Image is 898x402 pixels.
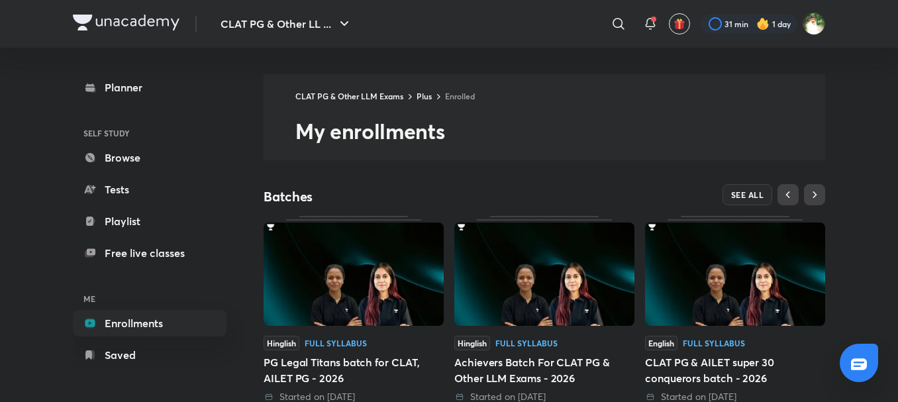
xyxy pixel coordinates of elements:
[454,354,634,386] div: Achievers Batch For CLAT PG & Other LLM Exams - 2026
[73,15,179,34] a: Company Logo
[495,339,558,347] div: Full Syllabus
[645,223,825,326] img: Thumbnail
[264,354,444,386] div: PG Legal Titans batch for CLAT, AILET PG - 2026
[669,13,690,34] button: avatar
[73,144,226,171] a: Browse
[264,188,544,205] h4: Batches
[305,339,367,347] div: Full Syllabus
[73,122,226,144] h6: SELF STUDY
[73,310,226,336] a: Enrollments
[213,11,360,37] button: CLAT PG & Other LL ...
[417,91,432,101] a: Plus
[645,336,677,350] span: English
[73,342,226,368] a: Saved
[731,190,764,199] span: SEE ALL
[756,17,770,30] img: streak
[73,287,226,310] h6: ME
[445,91,475,101] a: Enrolled
[73,176,226,203] a: Tests
[264,223,444,326] img: Thumbnail
[73,15,179,30] img: Company Logo
[295,91,403,101] a: CLAT PG & Other LLM Exams
[673,18,685,30] img: avatar
[454,223,634,326] img: Thumbnail
[723,184,773,205] button: SEE ALL
[803,13,825,35] img: Harshal Jadhao
[454,336,490,350] span: Hinglish
[73,240,226,266] a: Free live classes
[73,74,226,101] a: Planner
[73,208,226,234] a: Playlist
[295,118,825,144] h2: My enrollments
[645,354,825,386] div: CLAT PG & AILET super 30 conquerors batch - 2026
[264,336,299,350] span: Hinglish
[683,339,745,347] div: Full Syllabus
